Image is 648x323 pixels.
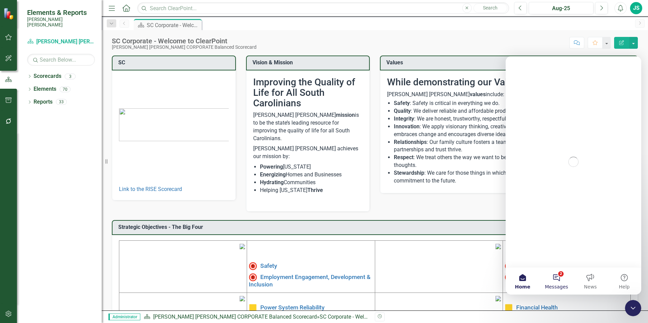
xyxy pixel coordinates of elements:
[505,273,513,281] img: Not Meeting Target
[240,296,245,301] img: mceclip3%20v3.png
[394,107,631,115] li: : We deliver reliable and affordable products and services.
[144,313,370,321] div: »
[394,170,424,176] strong: Stewardship
[60,86,70,92] div: 70
[394,108,411,114] strong: Quality
[387,91,631,99] p: [PERSON_NAME] [PERSON_NAME] include:
[394,154,413,160] strong: Respect
[394,115,631,123] li: : We are honest, trustworthy, respectful and ethical.
[253,144,363,162] p: [PERSON_NAME] [PERSON_NAME] achieves our mission by:
[394,123,631,138] li: : We apply visionary thinking, creativity and adaptability to our work. Our culture embraces chan...
[56,99,67,105] div: 33
[394,154,631,169] li: : We treat others the way we want to be treated and respect their viewpoints, ideas and thoughts.
[147,21,200,29] div: SC Corporate - Welcome to ClearPoint
[505,304,513,312] img: Caution
[394,100,631,107] li: : Safety is critical in everything we do.
[260,179,363,187] li: Communities
[506,56,641,295] iframe: Intercom live chat
[625,300,641,316] iframe: Intercom live chat
[394,169,631,185] li: : We care for those things in which we have been entrusted and take seriously our commitment to t...
[386,60,634,66] h3: Values
[249,273,370,287] a: Employment Engagement, Development & Inclusion
[505,262,513,270] img: High Alert
[34,85,56,93] a: Elements
[249,262,257,270] img: High Alert
[307,187,323,193] strong: Thrive
[394,100,410,106] strong: Safety
[240,244,245,249] img: mceclip1%20v4.png
[249,273,257,281] img: Not Meeting Target
[112,45,257,50] div: [PERSON_NAME] [PERSON_NAME] CORPORATE Balanced Scorecard
[483,5,498,10] span: Search
[137,2,509,14] input: Search ClearPoint...
[260,171,286,178] strong: Energizing
[394,138,631,154] li: : Our family culture fosters a teamwork atmosphere in which open communication, partnerships and ...
[260,171,363,179] li: Homes and Businesses
[260,262,277,269] a: Safety
[27,8,95,17] span: Elements & Reports
[3,8,15,20] img: ClearPoint Strategy
[336,112,355,118] strong: mission
[153,314,317,320] a: [PERSON_NAME] [PERSON_NAME] CORPORATE Balanced Scorecard
[394,115,414,122] strong: Integrity
[65,73,76,79] div: 3
[630,2,642,14] button: JS
[252,60,366,66] h3: Vision & Mission
[495,296,501,301] img: mceclip4.png
[531,4,591,13] div: Aug-25
[27,38,95,46] a: [PERSON_NAME] [PERSON_NAME] CORPORATE Balanced Scorecard
[260,164,283,170] strong: Powering
[516,304,558,311] a: Financial Health
[387,77,631,88] h2: While demonstrating our Values with all our Stakeholders
[108,314,140,320] span: Administrator
[118,224,634,230] h3: Strategic Objectives - The Big Four
[112,37,257,45] div: SC Corporate - Welcome to ClearPoint
[473,3,507,13] button: Search
[260,179,284,186] strong: Hydrating
[529,2,593,14] button: Aug-25
[27,54,95,66] input: Search Below...
[253,77,363,108] h2: Improving the Quality of Life for All South Carolinians
[118,60,232,66] h3: SC
[27,17,95,28] small: [PERSON_NAME] [PERSON_NAME]
[394,139,427,145] strong: Relationships
[260,304,325,311] a: Power System Reliability
[119,186,182,192] a: Link to the RISE Scorecard
[249,304,257,312] img: Caution
[260,163,363,171] li: [US_STATE]
[320,314,409,320] div: SC Corporate - Welcome to ClearPoint
[260,187,363,194] li: Helping [US_STATE]
[495,244,501,249] img: mceclip2%20v3.png
[394,123,420,130] strong: Innovation
[34,98,53,106] a: Reports
[470,91,486,98] strong: values
[253,111,363,144] p: [PERSON_NAME] [PERSON_NAME] is to be the state’s leading resource for improving the quality of li...
[34,72,61,80] a: Scorecards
